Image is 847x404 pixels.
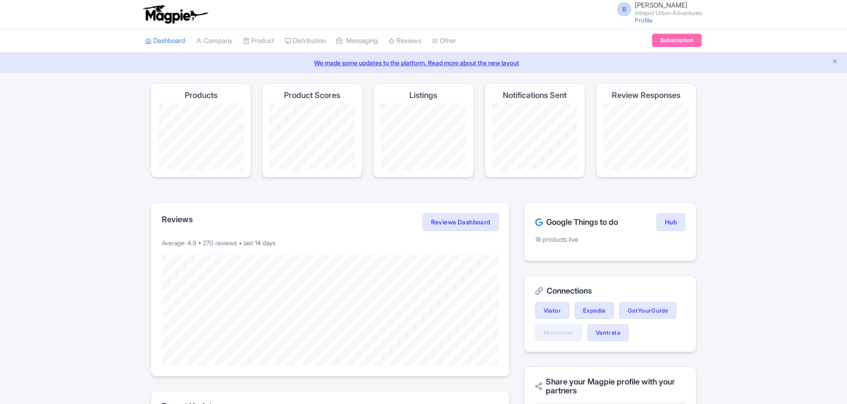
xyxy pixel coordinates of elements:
a: Profile [635,16,653,24]
img: logo-ab69f6fb50320c5b225c76a69d11143b.png [141,4,210,24]
h2: Google Things to do [535,218,618,227]
a: GetYourGuide [619,302,677,319]
a: Company [196,29,233,53]
h2: Share your Magpie profile with your partners [535,377,685,395]
a: Other [432,29,456,53]
a: We made some updates to the platform. Read more about the new layout [5,58,842,67]
h4: Listings [409,91,437,100]
a: Distribution [285,29,326,53]
h4: Notifications Sent [503,91,567,100]
a: Messaging [336,29,378,53]
h4: Review Responses [612,91,680,100]
a: Reviews [389,29,421,53]
h4: Product Scores [284,91,340,100]
a: Musement [535,324,582,341]
p: Average: 4.9 • 270 reviews • last 14 days [162,238,499,247]
a: Subscription [652,34,702,47]
a: Product [243,29,274,53]
a: Hub [657,213,685,231]
a: Reviews Dashboard [423,213,499,231]
p: 18 products live [535,235,685,244]
a: Expedia [575,302,614,319]
a: Ventrata [587,324,629,341]
button: Close announcement [831,57,838,67]
h2: Connections [535,286,685,295]
h2: Reviews [162,215,193,224]
small: Intrepid Urban Adventures [635,10,702,16]
span: [PERSON_NAME] [635,1,688,9]
a: Dashboard [145,29,185,53]
span: B [617,2,631,16]
a: Viator [535,302,569,319]
h4: Products [185,91,218,100]
a: B [PERSON_NAME] Intrepid Urban Adventures [612,2,702,16]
